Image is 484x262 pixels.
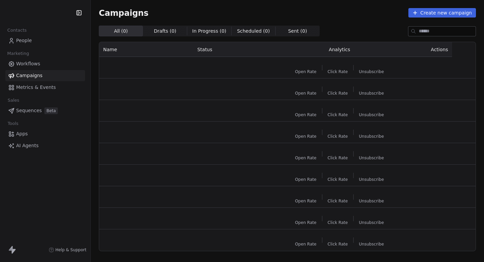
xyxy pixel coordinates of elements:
span: Scheduled ( 0 ) [237,28,270,35]
span: Contacts [4,25,30,35]
span: AI Agents [16,142,39,149]
span: Click Rate [328,134,348,139]
span: Sales [5,95,22,105]
span: Unsubscribe [359,91,384,96]
th: Status [193,42,279,57]
span: Unsubscribe [359,134,384,139]
span: Marketing [4,48,32,59]
span: Sent ( 0 ) [288,28,307,35]
span: Beta [44,107,58,114]
span: Click Rate [328,91,348,96]
span: Drafts ( 0 ) [154,28,176,35]
a: Campaigns [5,70,85,81]
span: Unsubscribe [359,177,384,182]
span: Click Rate [328,220,348,225]
th: Analytics [279,42,400,57]
span: Click Rate [328,112,348,118]
span: Open Rate [295,177,317,182]
span: Click Rate [328,198,348,204]
span: Click Rate [328,241,348,247]
a: SequencesBeta [5,105,85,116]
a: Workflows [5,58,85,69]
span: Unsubscribe [359,220,384,225]
th: Actions [400,42,452,57]
span: Unsubscribe [359,198,384,204]
span: Unsubscribe [359,112,384,118]
span: Open Rate [295,134,317,139]
span: Help & Support [55,247,86,253]
a: People [5,35,85,46]
a: Apps [5,128,85,139]
a: Help & Support [49,247,86,253]
span: Open Rate [295,91,317,96]
span: Sequences [16,107,42,114]
span: Open Rate [295,155,317,161]
span: Open Rate [295,69,317,74]
span: Click Rate [328,69,348,74]
span: People [16,37,32,44]
span: Click Rate [328,177,348,182]
span: Apps [16,130,28,137]
button: Create new campaign [408,8,476,18]
span: Tools [5,119,21,129]
span: Campaigns [16,72,42,79]
th: Name [99,42,193,57]
a: AI Agents [5,140,85,151]
span: Open Rate [295,198,317,204]
a: Metrics & Events [5,82,85,93]
span: Unsubscribe [359,241,384,247]
span: In Progress ( 0 ) [192,28,227,35]
span: Unsubscribe [359,155,384,161]
span: Unsubscribe [359,69,384,74]
span: Open Rate [295,112,317,118]
span: Open Rate [295,241,317,247]
span: Campaigns [99,8,149,18]
span: Click Rate [328,155,348,161]
span: Workflows [16,60,40,67]
span: Metrics & Events [16,84,56,91]
span: Open Rate [295,220,317,225]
